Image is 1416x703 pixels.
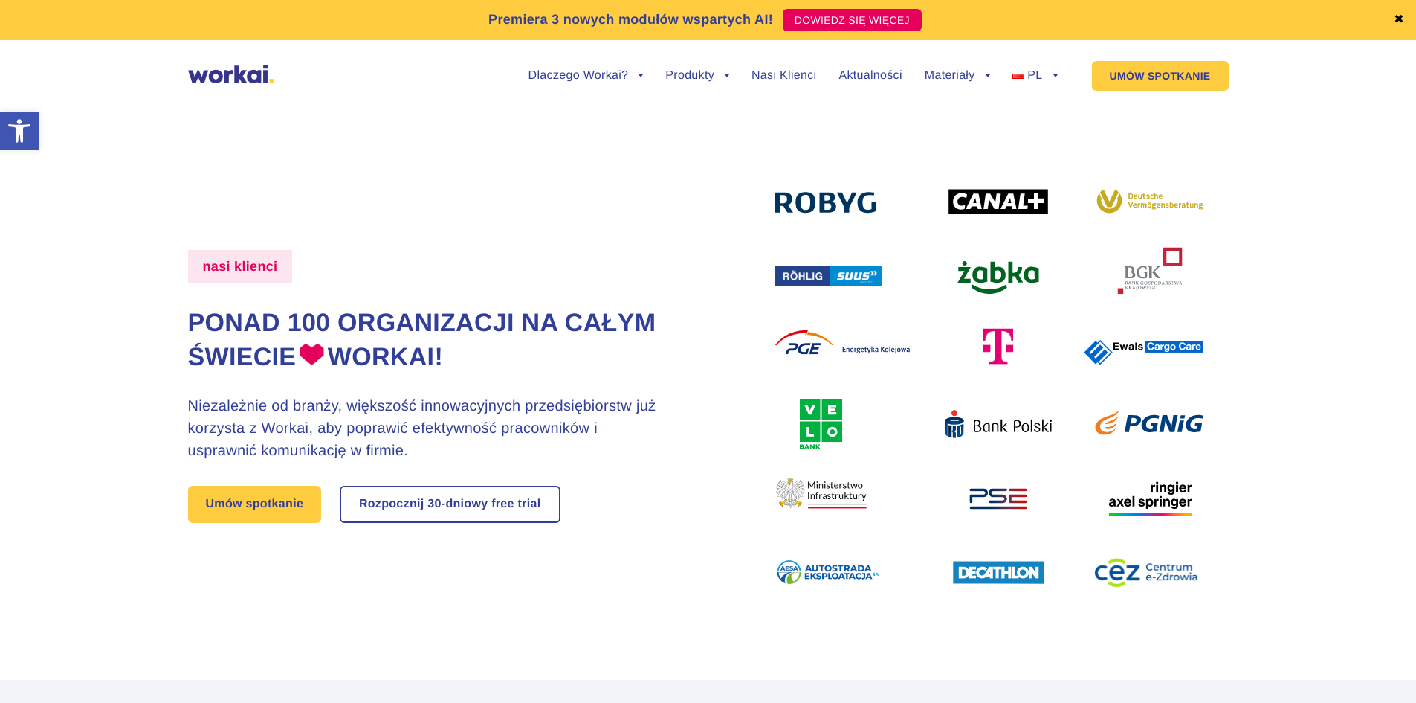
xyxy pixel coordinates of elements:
[188,250,293,283] label: nasi klienci
[188,306,667,375] h1: Ponad 100 organizacji na całym świecie Workai!
[528,70,644,82] a: Dlaczego Workai?
[1092,61,1229,91] a: UMÓW SPOTKANIE
[838,70,902,82] a: Aktualności
[488,10,773,30] p: Premiera 3 nowych modułów wspartych AI!
[665,70,729,82] a: Produkty
[300,343,324,365] img: heart.png
[925,70,990,82] a: Materiały
[188,486,322,523] a: Umów spotkanie
[751,70,816,82] a: Nasi Klienci
[188,395,667,462] h3: Niezależnie od branży, większość innowacyjnych przedsiębiorstw już korzysta z Workai, aby poprawi...
[1027,69,1042,82] span: PL
[341,487,559,521] a: Rozpocznij 30-dniowy free trial
[1394,14,1404,26] a: ✖
[783,9,922,31] a: DOWIEDZ SIĘ WIĘCEJ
